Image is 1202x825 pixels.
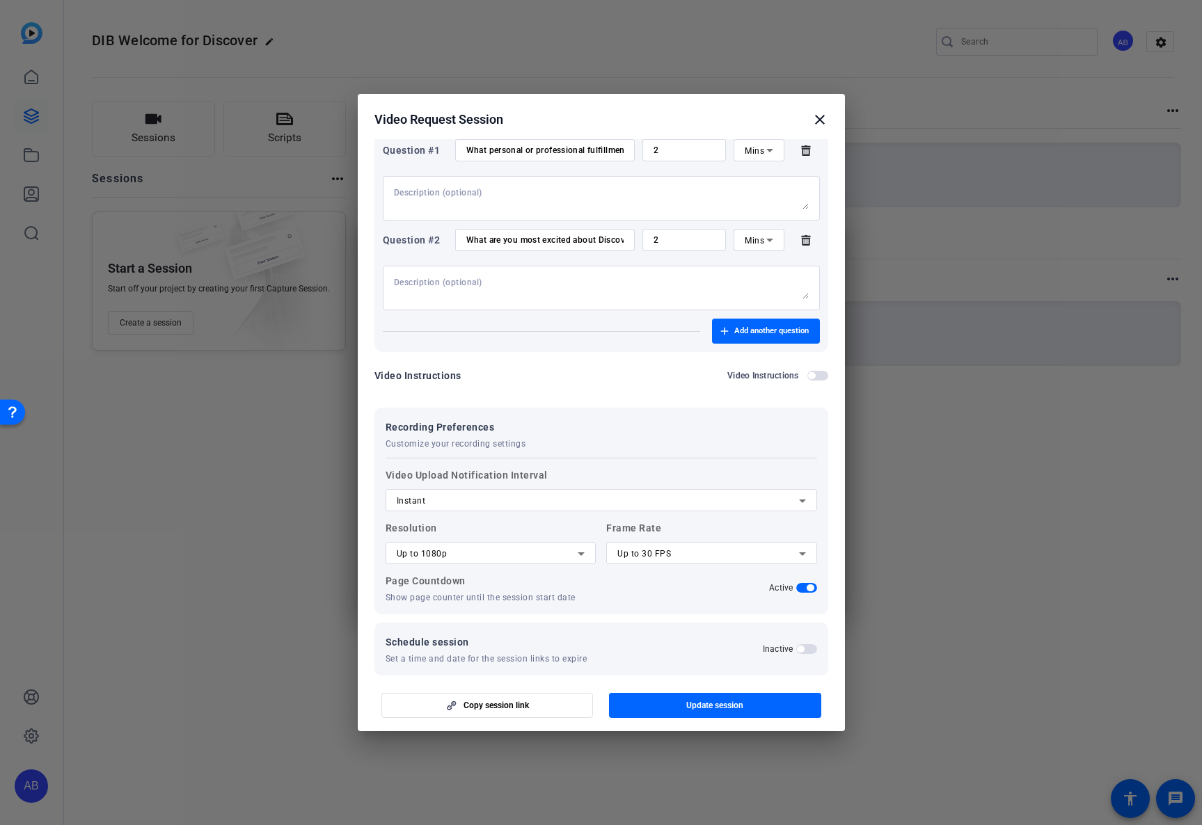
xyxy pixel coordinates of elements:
[686,700,743,711] span: Update session
[654,145,715,156] input: Time
[383,232,448,248] div: Question #2
[397,549,448,559] span: Up to 1080p
[374,367,461,384] div: Video Instructions
[617,549,671,559] span: Up to 30 FPS
[381,693,594,718] button: Copy session link
[386,419,526,435] span: Recording Preferences
[464,700,529,711] span: Copy session link
[386,572,596,589] p: Page Countdown
[386,438,526,449] span: Customize your recording settings
[386,634,587,650] span: Schedule session
[763,643,793,655] h2: Inactive
[466,234,624,246] input: Enter your question here
[654,234,715,246] input: Time
[609,693,821,718] button: Update session
[727,370,799,381] h2: Video Instructions
[386,653,587,664] span: Set a time and date for the session links to expire
[466,145,624,156] input: Enter your question here
[386,520,596,564] label: Resolution
[734,326,809,337] span: Add another question
[386,467,817,511] label: Video Upload Notification Interval
[745,236,764,246] span: Mins
[374,111,828,128] div: Video Request Session
[812,111,828,128] mat-icon: close
[745,146,764,156] span: Mins
[606,520,817,564] label: Frame Rate
[386,592,596,603] p: Show page counter until the session start date
[769,582,793,593] h2: Active
[712,319,820,344] button: Add another question
[397,496,426,506] span: Instant
[383,142,448,159] div: Question #1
